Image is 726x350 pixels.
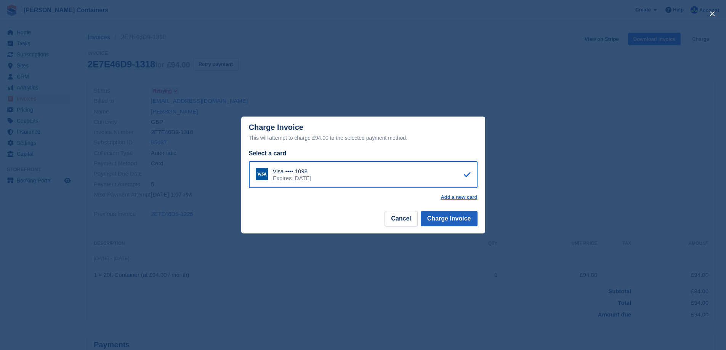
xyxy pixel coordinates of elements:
div: Visa •••• 1098 [273,168,311,175]
button: close [706,8,718,20]
div: Expires [DATE] [273,175,311,182]
button: Charge Invoice [421,211,478,226]
div: Select a card [249,149,478,158]
div: Charge Invoice [249,123,478,142]
img: Visa Logo [256,168,268,180]
button: Cancel [385,211,417,226]
div: This will attempt to charge £94.00 to the selected payment method. [249,133,478,142]
a: Add a new card [441,194,477,200]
